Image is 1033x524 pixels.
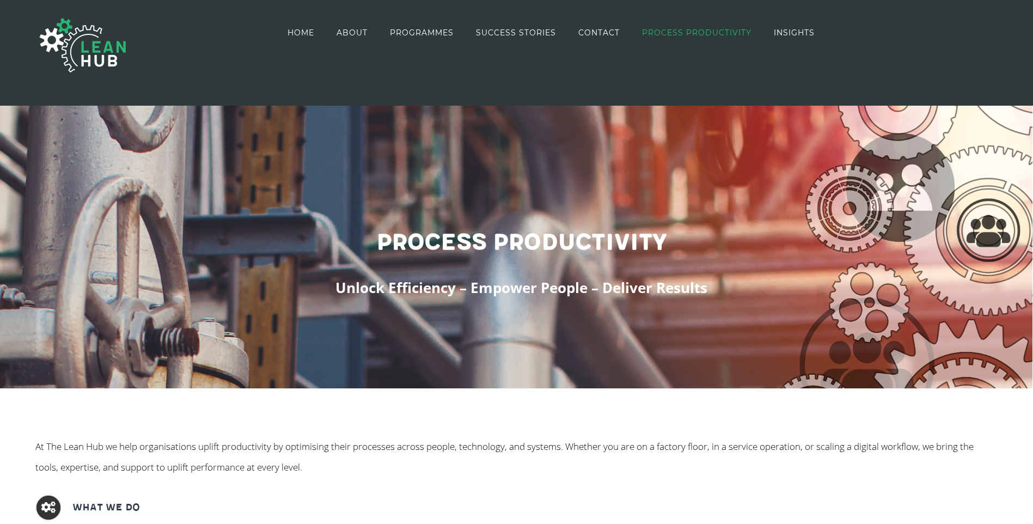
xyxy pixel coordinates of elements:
[288,29,314,36] span: HOME
[335,278,707,297] span: Unlock Efficiency – Empower People – Deliver Results
[337,1,368,64] a: ABOUT
[774,29,815,36] span: INSIGHTS
[578,1,620,64] a: CONTACT
[476,29,556,36] span: SUCCESS STORIES
[390,1,454,64] a: PROGRAMMES
[337,29,368,36] span: ABOUT
[642,29,751,36] span: PROCESS PRODUCTIVITY
[578,29,620,36] span: CONTACT
[288,1,314,64] a: HOME
[28,7,137,84] img: The Lean Hub | Optimising productivity with Lean Logo
[390,29,454,36] span: PROGRAMMES
[476,1,556,64] a: SUCCESS STORIES
[72,495,140,521] h2: What We Do
[288,1,815,64] nav: Main Menu
[35,440,974,473] span: At The Lean Hub we help organisations uplift productivity by optimising their processes across pe...
[774,1,815,64] a: INSIGHTS
[642,1,751,64] a: PROCESS PRODUCTIVITY
[376,229,667,257] span: Process Productivity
